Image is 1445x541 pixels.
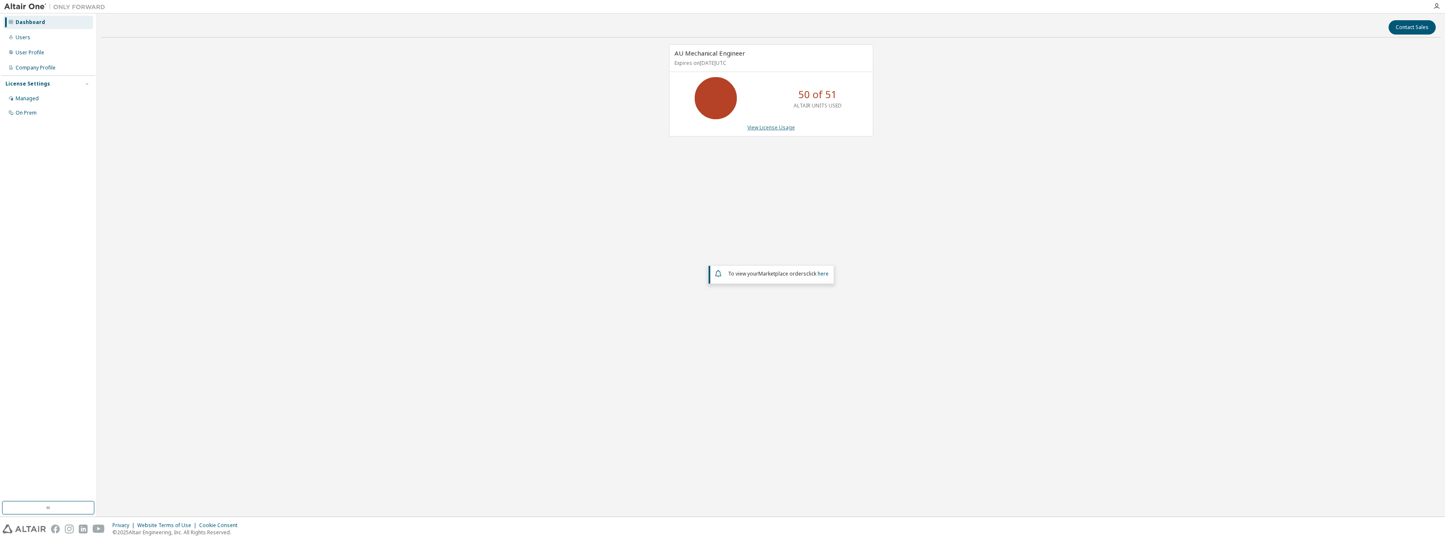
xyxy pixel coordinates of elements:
em: Marketplace orders [758,270,806,277]
img: youtube.svg [93,525,105,533]
img: facebook.svg [51,525,60,533]
a: here [818,270,829,277]
img: altair_logo.svg [3,525,46,533]
img: linkedin.svg [79,525,88,533]
p: ALTAIR UNITS USED [794,102,842,109]
div: User Profile [16,49,44,56]
span: To view your click [728,270,829,277]
div: Cookie Consent [199,522,243,529]
div: License Settings [5,80,50,87]
div: Dashboard [16,19,45,26]
p: © 2025 Altair Engineering, Inc. All Rights Reserved. [112,529,243,536]
p: Expires on [DATE] UTC [675,59,866,67]
img: Altair One [4,3,109,11]
span: AU Mechanical Engineer [675,49,745,57]
img: instagram.svg [65,525,74,533]
div: Privacy [112,522,137,529]
div: Company Profile [16,64,56,71]
div: Website Terms of Use [137,522,199,529]
div: Managed [16,95,39,102]
div: On Prem [16,110,37,116]
p: 50 of 51 [798,87,837,102]
a: View License Usage [747,124,795,131]
div: Users [16,34,30,41]
button: Contact Sales [1389,20,1436,35]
